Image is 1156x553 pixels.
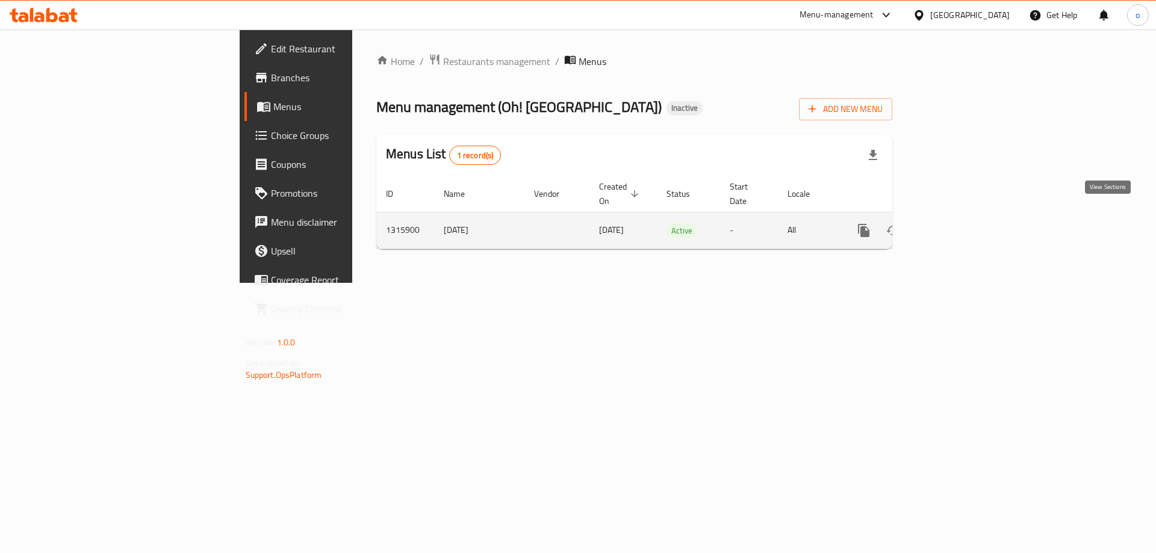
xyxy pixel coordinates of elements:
[840,176,975,212] th: Actions
[277,335,296,350] span: 1.0.0
[859,141,887,170] div: Export file
[667,223,697,238] div: Active
[244,63,433,92] a: Branches
[271,273,423,287] span: Coverage Report
[386,187,409,201] span: ID
[271,244,423,258] span: Upsell
[376,93,662,120] span: Menu management ( Oh! [GEOGRAPHIC_DATA] )
[930,8,1010,22] div: [GEOGRAPHIC_DATA]
[376,176,975,249] table: enhanced table
[246,335,275,350] span: Version:
[730,179,763,208] span: Start Date
[667,103,703,113] span: Inactive
[800,8,874,22] div: Menu-management
[443,54,550,69] span: Restaurants management
[429,54,550,69] a: Restaurants management
[244,34,433,63] a: Edit Restaurant
[444,187,480,201] span: Name
[244,265,433,294] a: Coverage Report
[271,186,423,200] span: Promotions
[599,179,642,208] span: Created On
[1136,8,1140,22] span: o
[450,150,501,161] span: 1 record(s)
[799,98,892,120] button: Add New Menu
[720,212,778,249] td: -
[273,99,423,114] span: Menus
[788,187,825,201] span: Locale
[534,187,575,201] span: Vendor
[271,215,423,229] span: Menu disclaimer
[579,54,606,69] span: Menus
[778,212,840,249] td: All
[878,216,907,245] button: Change Status
[376,54,892,69] nav: breadcrumb
[449,146,502,165] div: Total records count
[386,145,501,165] h2: Menus List
[555,54,559,69] li: /
[246,367,322,383] a: Support.OpsPlatform
[809,102,883,117] span: Add New Menu
[244,208,433,236] a: Menu disclaimer
[271,42,423,56] span: Edit Restaurant
[271,70,423,85] span: Branches
[244,121,433,150] a: Choice Groups
[667,224,697,238] span: Active
[271,128,423,143] span: Choice Groups
[244,236,433,265] a: Upsell
[434,212,524,249] td: [DATE]
[271,157,423,171] span: Coupons
[244,179,433,208] a: Promotions
[599,222,624,238] span: [DATE]
[244,150,433,179] a: Coupons
[667,101,703,116] div: Inactive
[246,355,301,371] span: Get support on:
[244,294,433,323] a: Grocery Checklist
[271,301,423,316] span: Grocery Checklist
[667,187,706,201] span: Status
[244,92,433,121] a: Menus
[850,216,878,245] button: more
